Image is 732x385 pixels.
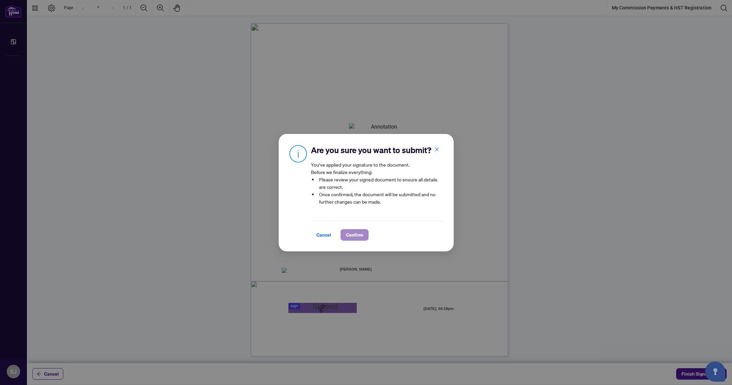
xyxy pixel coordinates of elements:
[346,230,363,240] span: Confirm
[434,147,439,152] span: close
[311,161,443,210] article: You’ve applied your signature to the document. Before we finalize everything:
[311,145,443,155] h2: Are you sure you want to submit?
[316,230,331,240] span: Cancel
[289,145,307,163] img: Info Icon
[341,229,369,241] button: Confirm
[705,361,725,382] button: Open asap
[318,190,443,205] li: Once confirmed, the document will be submitted and no further changes can be made.
[311,229,337,241] button: Cancel
[318,176,443,190] li: Please review your signed document to ensure all details are correct.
